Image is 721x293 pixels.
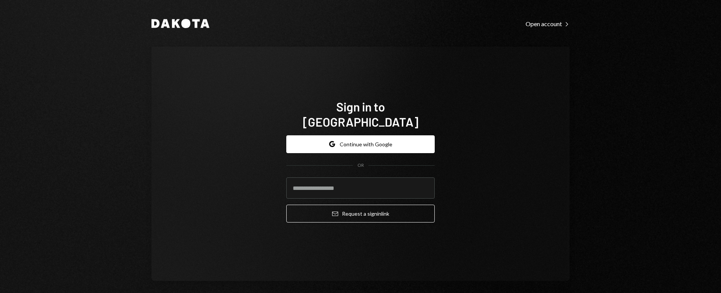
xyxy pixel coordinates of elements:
[286,205,435,222] button: Request a signinlink
[286,135,435,153] button: Continue with Google
[357,162,364,169] div: OR
[526,20,570,28] div: Open account
[526,19,570,28] a: Open account
[286,99,435,129] h1: Sign in to [GEOGRAPHIC_DATA]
